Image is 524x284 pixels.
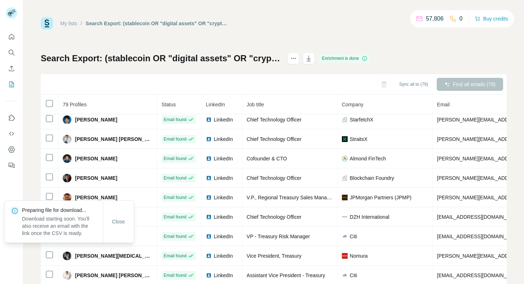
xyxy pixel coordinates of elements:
button: Dashboard [6,143,17,156]
span: Email found [164,155,186,162]
span: Citi [350,272,357,279]
span: LinkedIn [214,194,233,201]
span: 79 Profiles [63,102,87,107]
span: DZH International [350,213,389,221]
button: Use Surfe API [6,127,17,140]
span: Nomura [350,252,368,259]
span: Email found [164,272,186,279]
button: Enrich CSV [6,62,17,75]
span: LinkedIn [214,252,233,259]
span: [EMAIL_ADDRESS][DOMAIN_NAME] [437,234,523,239]
img: company-logo [342,253,348,259]
button: Buy credits [475,14,508,24]
span: JPMorgan Partners (JPMP) [350,194,411,201]
span: Cofounder & CTO [247,156,287,161]
span: [PERSON_NAME] [75,194,117,201]
button: Quick start [6,30,17,43]
span: LinkedIn [214,272,233,279]
span: Status [162,102,176,107]
span: StarfetchX [350,116,373,123]
span: Vice President, Treasury [247,253,301,259]
img: LinkedIn logo [206,136,212,142]
button: My lists [6,78,17,91]
span: [PERSON_NAME] [75,174,117,182]
span: Assistant Vice President - Treasury [247,272,325,278]
span: [PERSON_NAME] [75,155,117,162]
span: LinkedIn [214,213,233,221]
p: 57,806 [426,14,444,23]
span: LinkedIn [214,174,233,182]
img: LinkedIn logo [206,117,212,123]
span: [PERSON_NAME] [75,116,117,123]
p: 0 [459,14,463,23]
span: [PERSON_NAME] [PERSON_NAME] [75,136,153,143]
img: company-logo [342,136,348,142]
button: Feedback [6,159,17,172]
img: Avatar [63,193,71,202]
span: Email found [164,253,186,259]
img: LinkedIn logo [206,253,212,259]
button: Sync all to (79) [394,79,433,90]
li: / [81,20,82,27]
img: company-logo [342,214,348,220]
span: Chief Technology Officer [247,175,301,181]
img: Surfe Logo [41,17,53,30]
button: Close [107,215,130,228]
span: Citi [350,233,357,240]
span: [EMAIL_ADDRESS][DOMAIN_NAME] [437,272,523,278]
span: Email found [164,136,186,142]
span: Email found [164,194,186,201]
img: LinkedIn logo [206,272,212,278]
div: Enrichment is done [320,54,370,63]
span: V.P., Regional Treasury Sales Manager, FI & NBFI Segment [247,195,380,200]
span: Almond FinTech [350,155,386,162]
img: LinkedIn logo [206,175,212,181]
img: LinkedIn logo [206,214,212,220]
h1: Search Export: (stablecoin OR "digital assets" OR "crypto payments" OR "web3 payments" OR DeFi OR... [41,53,281,64]
div: Search Export: (stablecoin OR "digital assets" OR "crypto payments" OR "web3 payments" OR DeFi OR... [86,20,229,27]
span: LinkedIn [214,233,233,240]
span: LinkedIn [214,155,233,162]
button: Search [6,46,17,59]
span: Email found [164,116,186,123]
button: Use Surfe on LinkedIn [6,111,17,124]
span: Close [112,218,125,225]
span: Blockchain Foundry [350,174,394,182]
img: company-logo [342,272,348,278]
span: Chief Technology Officer [247,136,301,142]
img: company-logo [342,195,348,200]
span: StraitsX [350,136,367,143]
span: Email [437,102,450,107]
img: Avatar [63,174,71,182]
span: Job title [247,102,264,107]
img: Avatar [63,115,71,124]
a: My lists [60,21,77,26]
img: LinkedIn logo [206,156,212,161]
img: company-logo [342,156,348,161]
span: Chief Technology Officer [247,117,301,123]
img: LinkedIn logo [206,234,212,239]
img: company-logo [342,234,348,239]
span: Company [342,102,364,107]
span: Email found [164,175,186,181]
span: Email found [164,233,186,240]
span: Sync all to (79) [399,81,428,88]
img: Avatar [63,135,71,143]
span: LinkedIn [214,136,233,143]
p: Preparing file for download... [22,207,103,214]
p: Download starting soon. You'll also receive an email with the link once the CSV is ready. [22,215,103,237]
span: Chief Technology Officer [247,214,301,220]
img: LinkedIn logo [206,195,212,200]
span: [EMAIL_ADDRESS][DOMAIN_NAME] [437,214,523,220]
button: actions [288,53,299,64]
span: LinkedIn [214,116,233,123]
span: Email found [164,214,186,220]
span: VP - Treasury Risk Manager [247,234,310,239]
img: Avatar [63,154,71,163]
span: LinkedIn [206,102,225,107]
